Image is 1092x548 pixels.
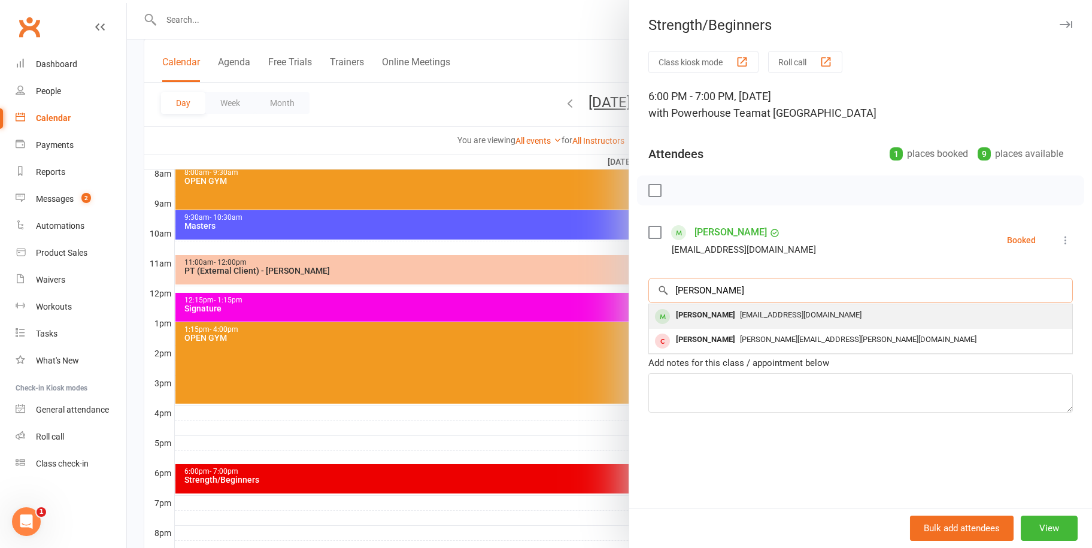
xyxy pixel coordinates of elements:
[36,302,72,311] div: Workouts
[671,331,740,349] div: [PERSON_NAME]
[648,146,703,162] div: Attendees
[648,88,1073,122] div: 6:00 PM - 7:00 PM, [DATE]
[12,507,41,536] iframe: Intercom live chat
[36,459,89,468] div: Class check-in
[672,242,816,258] div: [EMAIL_ADDRESS][DOMAIN_NAME]
[36,86,61,96] div: People
[36,405,109,414] div: General attendance
[16,423,126,450] a: Roll call
[16,347,126,374] a: What's New
[16,293,126,320] a: Workouts
[648,107,761,119] span: with Powerhouse Team
[36,140,74,150] div: Payments
[81,193,91,203] span: 2
[16,267,126,293] a: Waivers
[36,221,84,231] div: Automations
[694,223,767,242] a: [PERSON_NAME]
[890,146,968,162] div: places booked
[16,159,126,186] a: Reports
[16,132,126,159] a: Payments
[16,396,126,423] a: General attendance kiosk mode
[740,310,862,319] span: [EMAIL_ADDRESS][DOMAIN_NAME]
[655,334,670,349] div: member
[890,147,903,161] div: 1
[36,275,65,284] div: Waivers
[36,329,57,338] div: Tasks
[16,213,126,240] a: Automations
[36,248,87,258] div: Product Sales
[648,356,1073,370] div: Add notes for this class / appointment below
[978,146,1063,162] div: places available
[14,12,44,42] a: Clubworx
[36,432,64,441] div: Roll call
[768,51,842,73] button: Roll call
[16,450,126,477] a: Class kiosk mode
[648,51,759,73] button: Class kiosk mode
[978,147,991,161] div: 9
[671,307,740,324] div: [PERSON_NAME]
[629,17,1092,34] div: Strength/Beginners
[36,59,77,69] div: Dashboard
[16,320,126,347] a: Tasks
[16,78,126,105] a: People
[37,507,46,517] span: 1
[16,240,126,267] a: Product Sales
[655,309,670,324] div: member
[36,113,71,123] div: Calendar
[16,51,126,78] a: Dashboard
[36,194,74,204] div: Messages
[648,278,1073,303] input: Search to add attendees
[910,516,1014,541] button: Bulk add attendees
[16,186,126,213] a: Messages 2
[36,356,79,365] div: What's New
[740,335,976,344] span: [PERSON_NAME][EMAIL_ADDRESS][PERSON_NAME][DOMAIN_NAME]
[1007,236,1036,244] div: Booked
[16,105,126,132] a: Calendar
[1021,516,1078,541] button: View
[761,107,876,119] span: at [GEOGRAPHIC_DATA]
[36,167,65,177] div: Reports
